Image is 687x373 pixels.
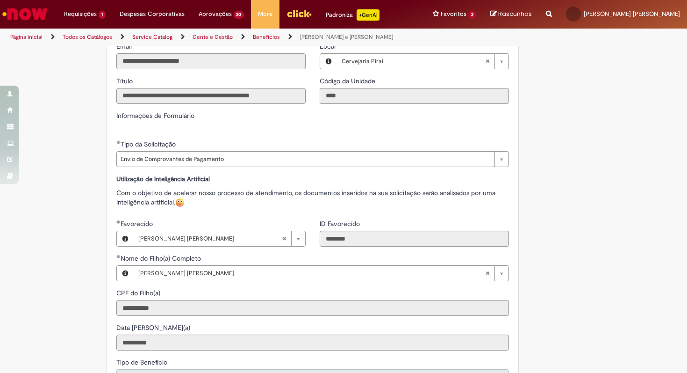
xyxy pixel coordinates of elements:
span: Obrigatório Preenchido [116,140,121,144]
a: Benefícios [253,33,280,41]
a: Rascunhos [490,10,532,19]
span: Somente leitura - Código da Unidade [320,77,377,85]
span: Envio de Comprovantes de Pagamento [121,152,490,167]
a: [PERSON_NAME] [PERSON_NAME]Limpar campo Favorecido [134,231,305,246]
span: Somente leitura - Data Nascimento Filho(a) [116,323,192,332]
label: Somente leitura - CPF do Filho(a) [116,288,162,298]
a: [PERSON_NAME] [PERSON_NAME]Limpar campo Nome do Filho(a) Completo [134,266,508,281]
p: +GenAi [357,9,379,21]
span: [PERSON_NAME] [PERSON_NAME] [584,10,680,18]
span: Cervejaria Piraí [342,54,485,69]
img: click_logo_yellow_360x200.png [286,7,312,21]
label: Somente leitura - Código da Unidade [320,76,377,86]
span: Aprovações [199,9,232,19]
span: Obrigatório Preenchido [116,255,121,258]
input: Email [116,53,306,69]
label: Somente leitura - Tipo de Benefício [116,358,169,367]
span: Requisições [64,9,97,19]
span: 1 [99,11,106,19]
span: Favorecido [121,219,155,228]
span: Local [320,42,337,51]
label: Somente leitura - Título [116,76,135,86]
p: Com o objetivo de acelerar nosso processo de atendimento, os documentos inseridos na sua solicita... [116,188,509,208]
img: ServiceNow [1,5,49,23]
input: ID Favorecido [320,231,509,247]
a: Todos os Catálogos [63,33,112,41]
span: Tipo da Solicitação [121,140,178,148]
button: Favorecido, Visualizar este registro Bruna De Souza Rocha [117,231,134,246]
span: Despesas Corporativas [120,9,185,19]
label: Somente leitura - Email [116,42,134,51]
span: 2 [468,11,476,19]
span: More [258,9,272,19]
button: Local, Visualizar este registro Cervejaria Piraí [320,54,337,69]
span: 20 [234,11,244,19]
span: Sorriso [175,198,185,206]
a: Service Catalog [132,33,172,41]
abbr: Limpar campo Nome do Filho(a) Completo [480,266,494,281]
a: Gente e Gestão [193,33,233,41]
abbr: Limpar campo Favorecido [277,231,291,246]
strong: Utilização de Inteligência Artificial [116,175,210,183]
span: Obrigatório Preenchido [116,220,121,224]
span: Rascunhos [498,9,532,18]
abbr: Limpar campo Local [480,54,494,69]
input: Data Nascimento Filho(a) 03 October 2023 Tuesday [116,335,509,351]
ul: Trilhas de página [7,29,451,46]
div: Padroniza [326,9,379,21]
span: Somente leitura - Email [116,42,134,51]
input: CPF do Filho(a) [116,300,509,316]
span: [PERSON_NAME] [PERSON_NAME] [138,266,485,281]
span: [PERSON_NAME] [PERSON_NAME] [138,231,282,246]
span: Somente leitura - Tipo de Benefício [116,358,169,366]
span: Nome do Filho(a) Completo [121,254,203,263]
input: Título [116,88,306,104]
a: Página inicial [10,33,43,41]
button: Nome do Filho(a) Completo, Visualizar este registro PEDRO ROCHA SILVINO [117,266,134,281]
a: [PERSON_NAME] e [PERSON_NAME] [300,33,393,41]
img: 🙂 [175,198,185,207]
label: Somente leitura - Data Nascimento Filho(a) [116,323,192,332]
label: Informações de Formulário [116,111,194,120]
a: Cervejaria PiraíLimpar campo Local [337,54,508,69]
span: Somente leitura - Título [116,77,135,85]
span: Favoritos [441,9,466,19]
input: Código da Unidade [320,88,509,104]
label: Somente leitura - ID Favorecido [320,219,362,228]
